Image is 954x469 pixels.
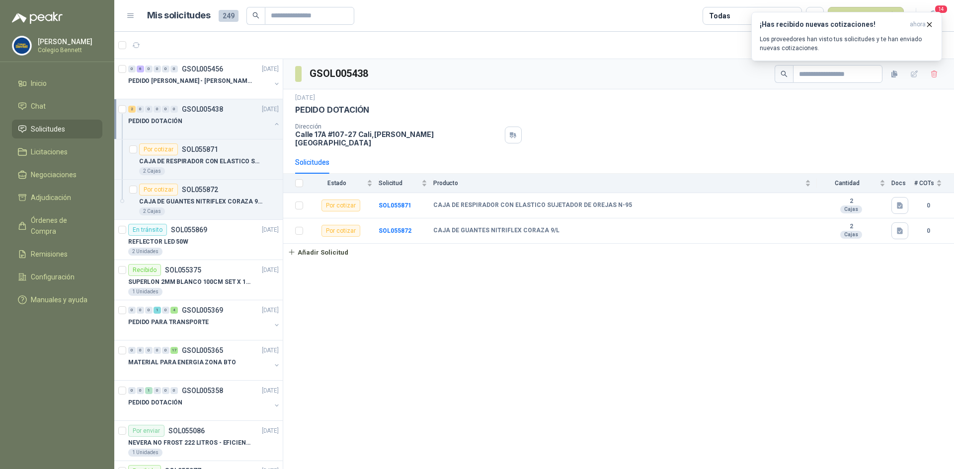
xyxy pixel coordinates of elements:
[182,387,223,394] p: GSOL005358
[128,237,188,247] p: REFLECTOR LED 50W
[170,347,178,354] div: 17
[182,106,223,113] p: GSOL005438
[128,385,281,416] a: 0 0 1 0 0 0 GSOL005358[DATE] PEDIDO DOTACIÓN
[262,426,279,436] p: [DATE]
[137,347,144,354] div: 0
[934,4,948,14] span: 14
[162,387,169,394] div: 0
[295,105,369,115] p: PEDIDO DOTACIÓN
[924,7,942,25] button: 14
[128,307,136,314] div: 0
[12,142,102,161] a: Licitaciones
[128,63,281,95] a: 0 6 0 0 0 0 GSOL005456[DATE] PEDIDO [PERSON_NAME] - [PERSON_NAME]
[31,78,47,89] span: Inicio
[170,307,178,314] div: 4
[128,248,162,256] div: 2 Unidades
[310,66,370,81] h3: GSOL005438
[170,106,178,113] div: 0
[139,197,263,206] p: CAJA DE GUANTES NITRIFLEX CORAZA 9/L
[433,174,817,193] th: Producto
[262,386,279,396] p: [DATE]
[379,227,411,234] a: SOL055872
[433,227,559,235] b: CAJA DE GUANTES NITRIFLEX CORAZA 9/L
[914,226,942,236] b: 0
[295,157,329,168] div: Solicitudes
[114,180,283,220] a: Por cotizarSOL055872CAJA DE GUANTES NITRIFLEX CORAZA 9/L2 Cajas
[137,66,144,72] div: 6
[128,387,136,394] div: 0
[914,201,942,210] b: 0
[168,427,205,434] p: SOL055086
[262,306,279,315] p: [DATE]
[182,347,223,354] p: GSOL005365
[114,260,283,300] a: RecibidoSOL055375[DATE] SUPERLON 2MM BLANCO 100CM SET X 150 METROS1 Unidades
[433,180,803,187] span: Producto
[283,244,954,261] a: Añadir Solicitud
[262,346,279,355] p: [DATE]
[12,268,102,286] a: Configuración
[182,146,218,153] p: SOL055871
[31,124,65,134] span: Solicitudes
[114,421,283,461] a: Por enviarSOL055086[DATE] NEVERA NO FROST 222 LITROS - EFICIENCIA ENERGETICA A1 Unidades
[31,249,68,260] span: Remisiones
[128,304,281,336] a: 0 0 0 1 0 4 GSOL005369[DATE] PEDIDO PARA TRANSPORTE
[139,184,178,196] div: Por cotizar
[31,271,75,282] span: Configuración
[914,180,934,187] span: # COTs
[128,449,162,457] div: 1 Unidades
[379,202,411,209] a: SOL055871
[128,288,162,296] div: 1 Unidades
[12,211,102,241] a: Órdenes de Compra
[182,186,218,193] p: SOL055872
[128,76,252,86] p: PEDIDO [PERSON_NAME] - [PERSON_NAME]
[145,307,153,314] div: 0
[12,120,102,138] a: Solicitudes
[262,65,279,74] p: [DATE]
[137,387,144,394] div: 0
[12,165,102,184] a: Negociaciones
[891,174,914,193] th: Docs
[154,106,161,113] div: 0
[379,180,419,187] span: Solicitud
[171,226,207,233] p: SOL055869
[162,66,169,72] div: 0
[145,347,153,354] div: 0
[128,318,209,327] p: PEDIDO PARA TRANSPORTE
[165,267,201,273] p: SOL055375
[817,174,891,193] th: Cantidad
[128,277,252,287] p: SUPERLON 2MM BLANCO 100CM SET X 150 METROS
[162,106,169,113] div: 0
[252,12,259,19] span: search
[145,66,153,72] div: 0
[38,38,100,45] p: [PERSON_NAME]
[182,66,223,72] p: GSOL005456
[321,200,360,211] div: Por cotizar
[12,97,102,116] a: Chat
[295,130,501,147] p: Calle 17A #107-27 Cali , [PERSON_NAME][GEOGRAPHIC_DATA]
[433,201,632,209] b: CAJA DE RESPIRADOR CON ELASTICO SUJETADOR DE OREJAS N-95
[128,438,252,448] p: NEVERA NO FROST 222 LITROS - EFICIENCIA ENERGETICA A
[128,264,161,276] div: Recibido
[262,225,279,235] p: [DATE]
[31,101,46,112] span: Chat
[128,347,136,354] div: 0
[309,180,365,187] span: Estado
[219,10,238,22] span: 249
[154,66,161,72] div: 0
[12,188,102,207] a: Adjudicación
[379,174,433,193] th: Solicitud
[114,139,283,180] a: Por cotizarSOL055871CAJA DE RESPIRADOR CON ELASTICO SUJETADOR DE OREJAS N-952 Cajas
[170,387,178,394] div: 0
[38,47,100,53] p: Colegio Bennett
[295,93,315,103] p: [DATE]
[154,347,161,354] div: 0
[262,266,279,275] p: [DATE]
[840,231,862,239] div: Cajas
[31,146,68,157] span: Licitaciones
[31,215,93,237] span: Órdenes de Compra
[914,174,954,193] th: # COTs
[31,294,87,305] span: Manuales y ayuda
[828,7,904,25] button: Nueva solicitud
[128,117,182,126] p: PEDIDO DOTACIÓN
